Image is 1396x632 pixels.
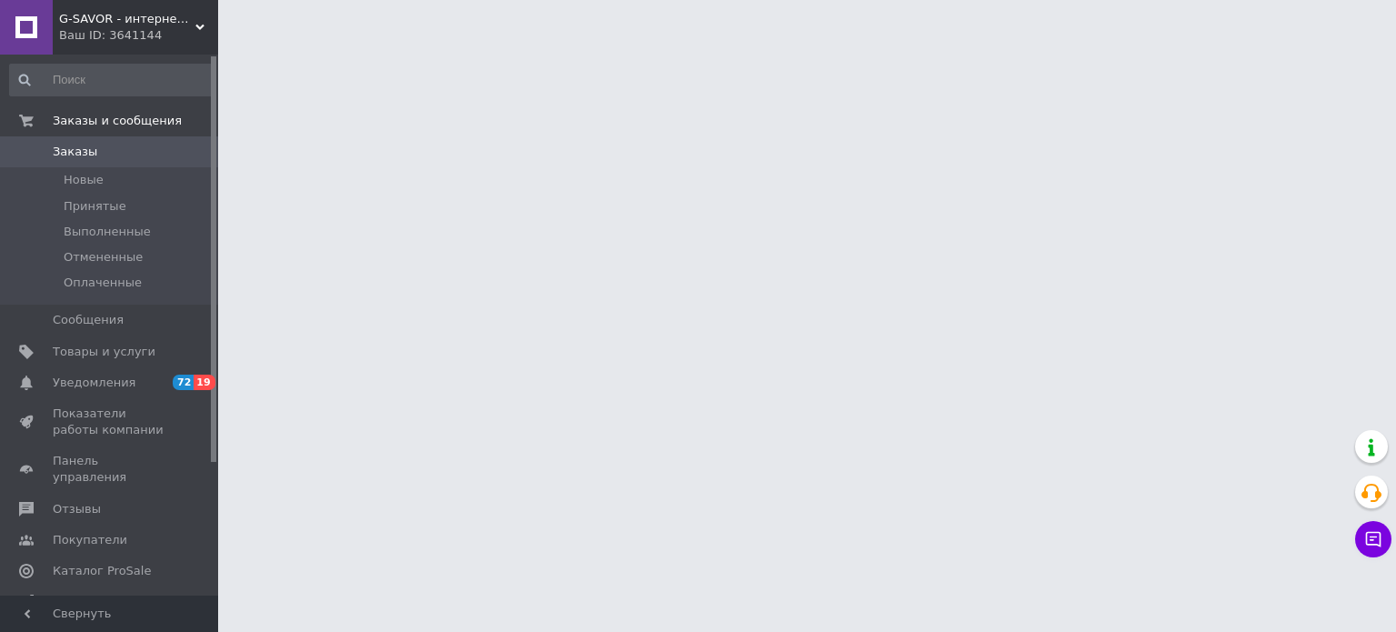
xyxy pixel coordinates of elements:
span: Отзывы [53,501,101,517]
span: Каталог ProSale [53,563,151,579]
span: Уведомления [53,375,135,391]
span: Отмененные [64,249,143,266]
span: Панель управления [53,453,168,486]
span: 19 [194,375,214,390]
span: Заказы и сообщения [53,113,182,129]
span: 72 [173,375,194,390]
div: Ваш ID: 3641144 [59,27,218,44]
span: Аналитика [53,594,120,610]
input: Поиск [9,64,214,96]
span: G-SAVOR - интернет-магазин сумок, обуви и аксессуаров [59,11,195,27]
span: Покупатели [53,532,127,548]
span: Оплаченные [64,275,142,291]
span: Сообщения [53,312,124,328]
span: Показатели работы компании [53,406,168,438]
button: Чат с покупателем [1355,521,1391,557]
span: Товары и услуги [53,344,155,360]
span: Выполненные [64,224,151,240]
span: Заказы [53,144,97,160]
span: Новые [64,172,104,188]
span: Принятые [64,198,126,215]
